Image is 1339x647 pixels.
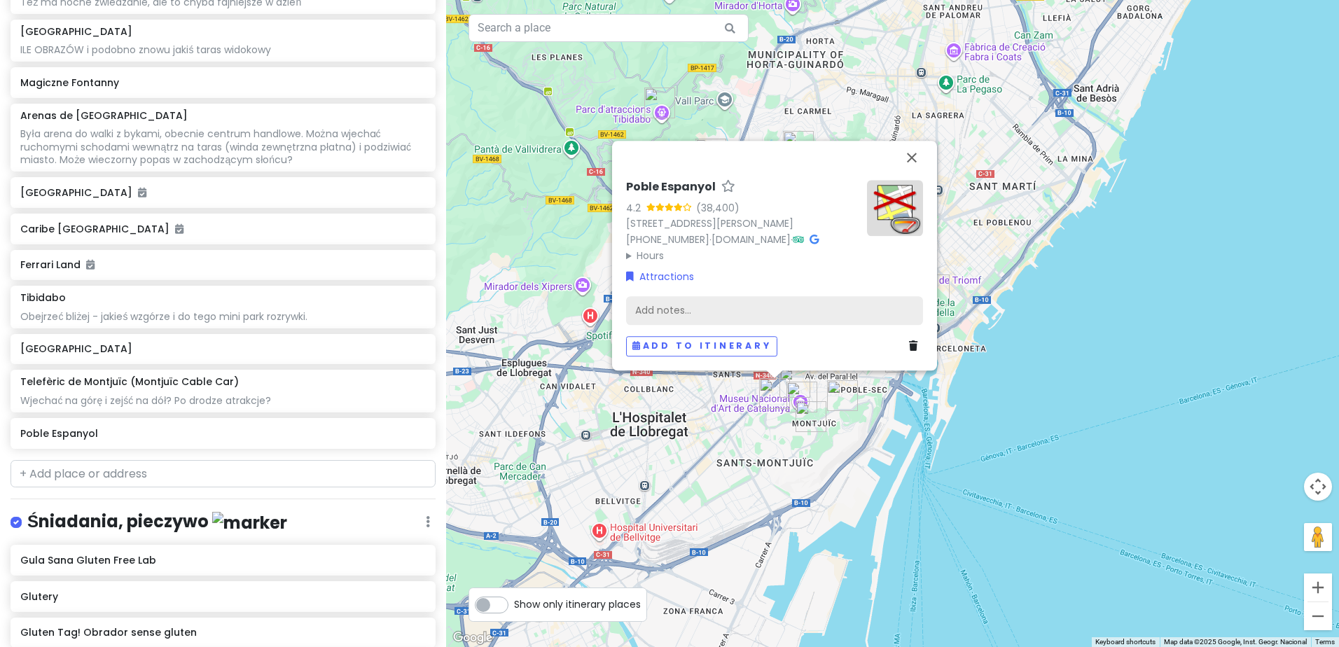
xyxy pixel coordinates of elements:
button: Close [895,141,929,174]
div: CosmoCaixa Museum of Science [690,133,732,175]
h4: Śniadania, pieczywo [27,510,287,534]
a: Attractions [626,269,694,284]
h6: Magiczne Fontanny [20,76,426,89]
a: [PHONE_NUMBER] [626,232,709,246]
input: + Add place or address [11,460,436,488]
div: Tibidabo [639,82,681,124]
h6: Poble Espanyol [20,427,426,440]
button: Drag Pegman onto the map to open Street View [1304,523,1332,551]
i: Tripadvisor [793,235,804,244]
h6: Gluten Tag! Obrador sense gluten [20,626,426,639]
button: Add to itinerary [626,336,777,356]
h6: [GEOGRAPHIC_DATA] [20,186,426,199]
div: · · [626,180,856,263]
h6: Glutery [20,590,426,603]
h6: [GEOGRAPHIC_DATA] [20,25,132,38]
img: Google [450,629,496,647]
h6: [GEOGRAPHIC_DATA] [20,342,426,355]
div: Museu Nacional d'Art de Catalunya [781,376,823,418]
img: marker [212,512,287,534]
a: Delete place [909,339,923,354]
span: Show only itinerary places [514,597,641,612]
h6: Telefèric de Montjuïc (Montjuïc Cable Car) [20,375,239,388]
div: Wjechać na górę i zejść na dół? Po drodze atrakcje? [20,394,426,407]
summary: Hours [626,248,856,263]
h6: Ferrari Land [20,258,426,271]
a: Star place [721,180,735,195]
button: Zoom in [1304,573,1332,601]
h6: Tibidabo [20,291,66,304]
h6: Caribe [GEOGRAPHIC_DATA] [20,223,426,235]
i: Google Maps [810,235,819,244]
h6: Gula Sana Gluten Free Lab [20,554,426,566]
div: Była arena do walki z bykami, obecnie centrum handlowe. Można wjechać ruchomymi schodami wewnątrz... [20,127,426,166]
div: Telefèric de Montjuïc (Montjuïc Cable Car) [821,375,863,417]
a: [DOMAIN_NAME] [712,232,791,246]
div: Add notes... [626,296,923,326]
a: [STREET_ADDRESS][PERSON_NAME] [626,216,793,230]
h6: Poble Espanyol [626,180,716,195]
div: Poble Espanyol [754,373,796,415]
a: Open this area in Google Maps (opens a new window) [450,629,496,647]
div: Parc de la Ciutadella [913,269,955,311]
i: Added to itinerary [138,188,146,197]
i: Added to itinerary [86,260,95,270]
h6: Arenas de [GEOGRAPHIC_DATA] [20,109,188,122]
input: Search a place [469,14,749,42]
div: Estadi Olímpic Lluís Companys [790,396,832,438]
button: Keyboard shortcuts [1095,637,1156,647]
div: Park Güell [777,125,819,167]
button: Zoom out [1304,602,1332,630]
i: Added to itinerary [175,224,183,234]
div: Obejrzeć bliżej - jakieś wzgórze i do tego mini park rozrywki. [20,310,426,323]
div: ILE OBRAZÓW i podobno znowu jakiś taras widokowy [20,43,426,56]
span: Map data ©2025 Google, Inst. Geogr. Nacional [1164,638,1307,646]
img: Picture of the place [867,180,923,236]
button: Map camera controls [1304,473,1332,501]
a: Terms (opens in new tab) [1315,638,1335,646]
div: (38,400) [696,200,740,216]
div: 4.2 [626,200,646,216]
